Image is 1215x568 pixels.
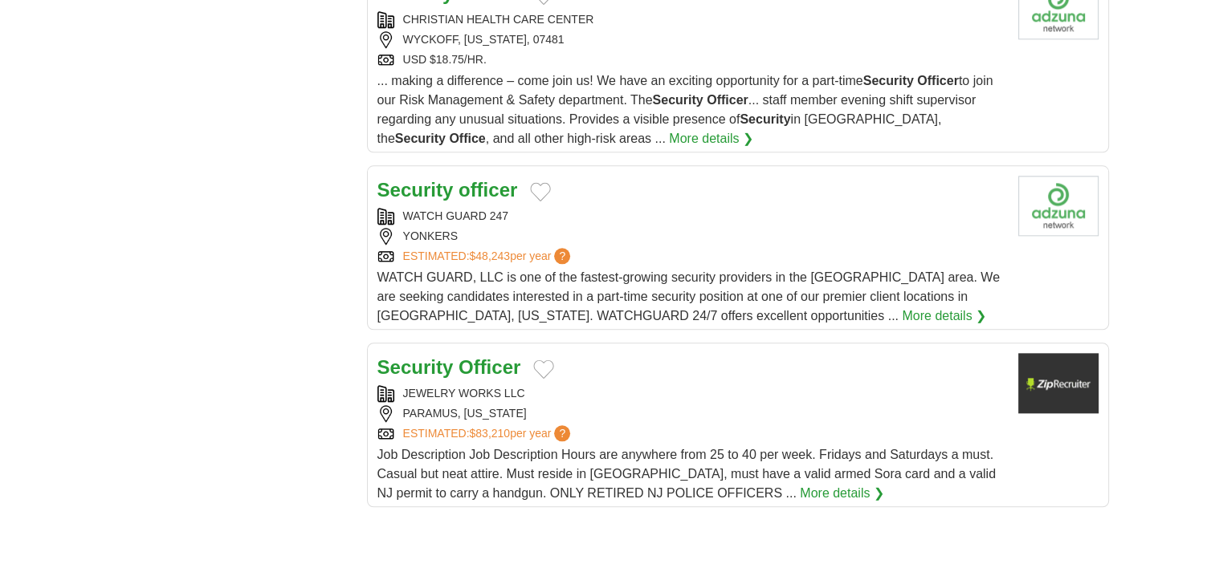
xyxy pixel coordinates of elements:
[469,427,510,440] span: $83,210
[403,248,574,265] a: ESTIMATED:$48,243per year?
[469,250,510,262] span: $48,243
[917,74,959,87] strong: Officer
[377,51,1005,68] div: USD $18.75/HR.
[377,179,454,201] strong: Security
[377,270,1000,323] span: WATCH GUARD, LLC is one of the fastest-growing security providers in the [GEOGRAPHIC_DATA] area. ...
[459,356,520,378] strong: Officer
[377,11,1005,28] div: CHRISTIAN HEALTH CARE CENTER
[377,356,521,378] a: Security Officer
[459,179,517,201] strong: officer
[377,448,996,500] span: Job Description Job Description Hours are anywhere from 25 to 40 per week. Fridays and Saturdays ...
[377,208,1005,225] div: WATCH GUARD 247
[554,425,570,441] span: ?
[669,129,753,148] a: More details ❯
[902,306,986,326] a: More details ❯
[403,425,574,442] a: ESTIMATED:$83,210per year?
[377,356,454,378] strong: Security
[377,179,518,201] a: Security officer
[863,74,914,87] strong: Security
[800,484,884,503] a: More details ❯
[740,112,790,126] strong: Security
[1018,353,1099,413] img: Company logo
[377,405,1005,422] div: PARAMUS, [US_STATE]
[533,359,554,379] button: Add to favorite jobs
[377,74,993,145] span: ... making a difference – come join us! We have an exciting opportunity for a part-time to join o...
[377,385,1005,402] div: JEWELRY WORKS LLC
[707,93,748,107] strong: Officer
[1018,176,1099,236] img: Company logo
[377,31,1005,48] div: WYCKOFF, [US_STATE], 07481
[530,182,551,201] button: Add to favorite jobs
[377,228,1005,245] div: YONKERS
[653,93,703,107] strong: Security
[554,248,570,264] span: ?
[395,132,446,145] strong: Security
[449,132,485,145] strong: Office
